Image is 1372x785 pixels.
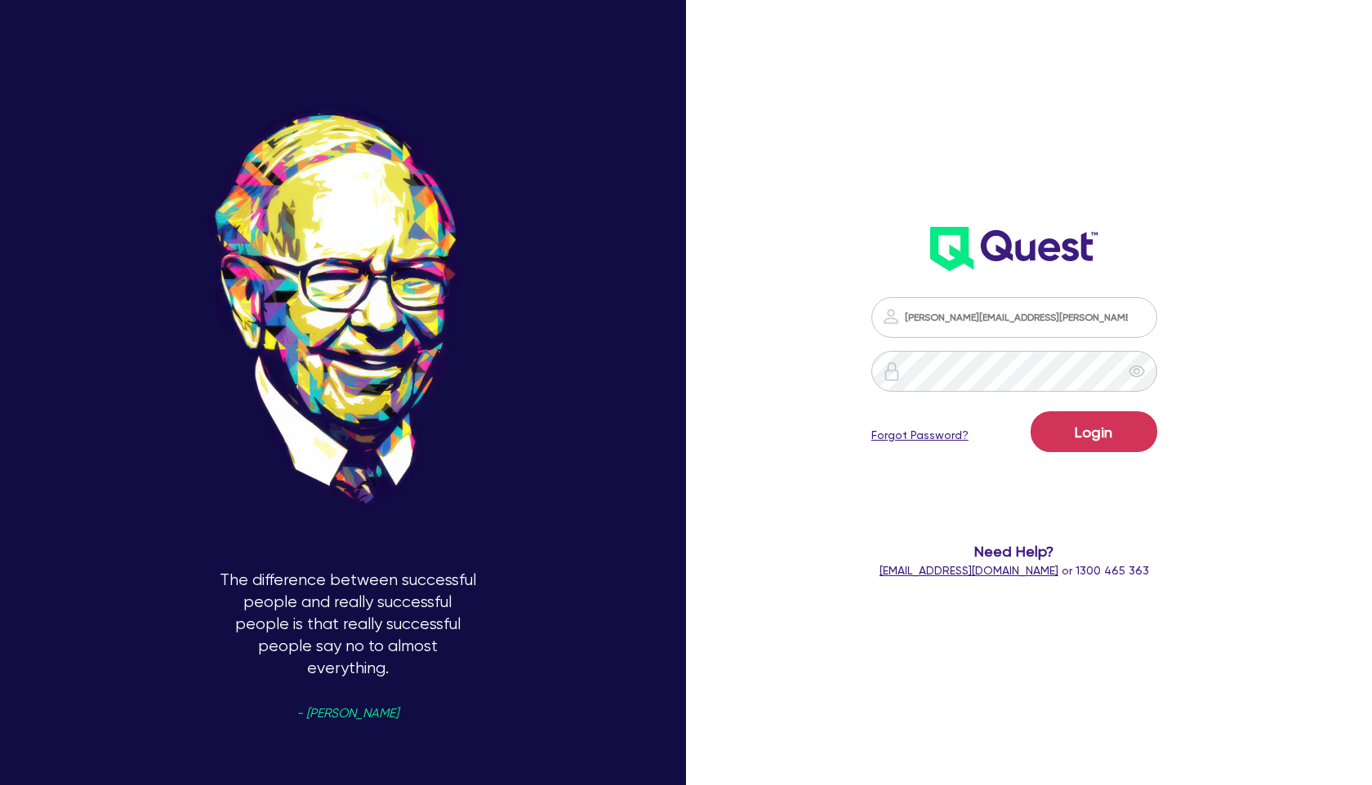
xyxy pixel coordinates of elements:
span: or 1300 465 363 [880,564,1149,577]
span: - [PERSON_NAME] [296,707,399,720]
span: eye [1129,363,1145,379]
a: [EMAIL_ADDRESS][DOMAIN_NAME] [880,564,1058,577]
button: Login [1031,411,1157,452]
img: icon-password [882,361,902,381]
span: Need Help? [834,540,1195,562]
img: icon-password [881,307,901,326]
input: Email address [871,297,1157,338]
a: Forgot Password? [871,427,969,444]
img: wH2k97JdezQIQAAAABJRU5ErkJggg== [930,227,1098,271]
